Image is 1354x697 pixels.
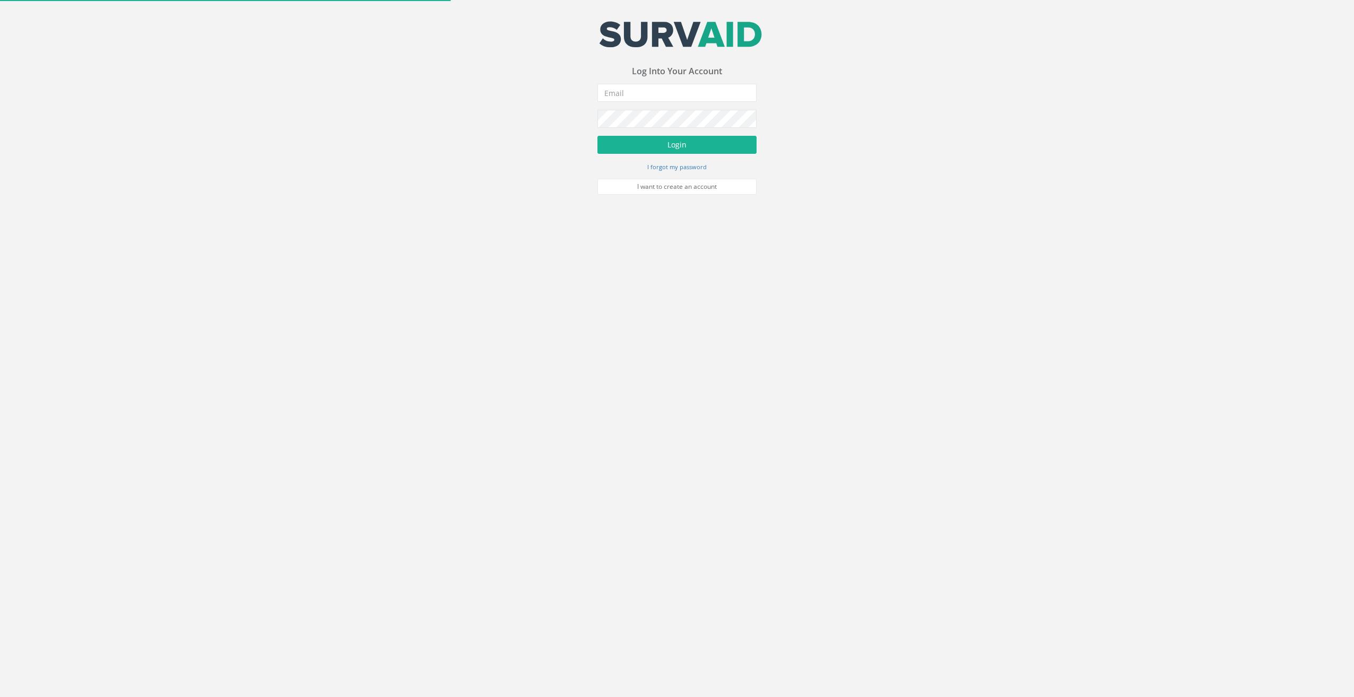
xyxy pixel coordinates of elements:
[647,162,707,171] a: I forgot my password
[647,163,707,171] small: I forgot my password
[597,179,757,195] a: I want to create an account
[597,67,757,76] h3: Log Into Your Account
[597,84,757,102] input: Email
[597,136,757,154] button: Login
